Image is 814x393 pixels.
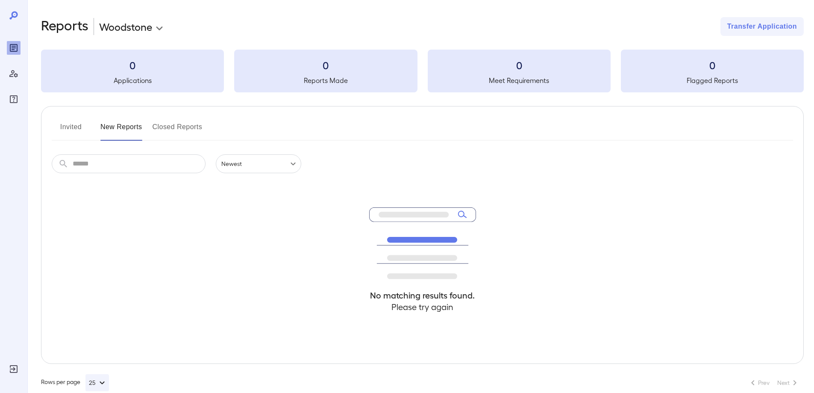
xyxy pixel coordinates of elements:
[41,75,224,86] h5: Applications
[234,58,417,72] h3: 0
[7,362,21,376] div: Log Out
[7,41,21,55] div: Reports
[41,58,224,72] h3: 0
[744,376,804,390] nav: pagination navigation
[234,75,417,86] h5: Reports Made
[216,154,301,173] div: Newest
[428,58,611,72] h3: 0
[7,67,21,80] div: Manage Users
[369,290,476,301] h4: No matching results found.
[41,17,88,36] h2: Reports
[99,20,152,33] p: Woodstone
[621,75,804,86] h5: Flagged Reports
[52,120,90,141] button: Invited
[100,120,142,141] button: New Reports
[7,92,21,106] div: FAQ
[41,50,804,92] summary: 0Applications0Reports Made0Meet Requirements0Flagged Reports
[621,58,804,72] h3: 0
[369,301,476,313] h4: Please try again
[41,374,109,391] div: Rows per page
[85,374,109,391] button: 25
[153,120,203,141] button: Closed Reports
[720,17,804,36] button: Transfer Application
[428,75,611,86] h5: Meet Requirements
